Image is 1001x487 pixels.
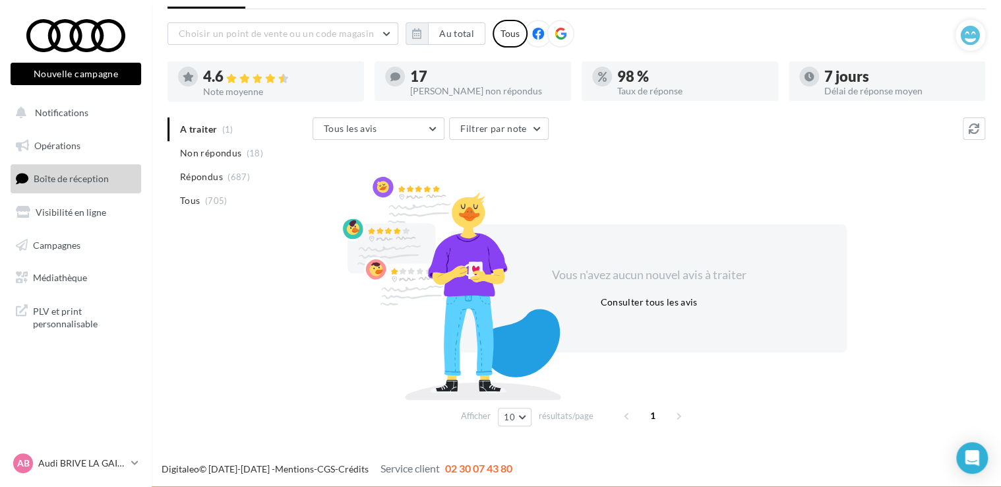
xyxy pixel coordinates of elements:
div: 98 % [617,69,768,84]
span: Visibilité en ligne [36,207,106,218]
span: 1 [642,405,663,426]
span: Campagnes [33,239,80,250]
span: Notifications [35,107,88,118]
button: Choisir un point de vente ou un code magasin [167,22,398,45]
span: PLV et print personnalisable [33,302,136,331]
a: AB Audi BRIVE LA GAILLARDE [11,451,141,476]
button: Filtrer par note [449,117,549,140]
div: [PERSON_NAME] non répondus [410,86,561,96]
p: Audi BRIVE LA GAILLARDE [38,457,126,470]
div: 17 [410,69,561,84]
button: Consulter tous les avis [595,294,702,310]
span: Opérations [34,140,80,151]
div: Open Intercom Messenger [956,442,988,474]
span: (705) [205,195,228,206]
span: Médiathèque [33,272,87,283]
div: Vous n'avez aucun nouvel avis à traiter [535,267,762,284]
button: Au total [428,22,485,45]
a: CGS [317,463,335,474]
a: Opérations [8,132,144,160]
div: Taux de réponse [617,86,768,96]
span: 10 [504,412,515,422]
span: Service client [380,462,440,474]
div: Délai de réponse moyen [824,86,975,96]
a: Boîte de réception [8,164,144,193]
a: PLV et print personnalisable [8,297,144,336]
span: Afficher [461,410,491,422]
button: Notifications [8,99,138,127]
a: Crédits [338,463,369,474]
button: Au total [406,22,485,45]
span: Tous [180,194,200,207]
span: Tous les avis [324,123,377,134]
span: (687) [228,172,250,182]
div: 4.6 [203,69,353,84]
span: résultats/page [539,410,593,422]
a: Campagnes [8,232,144,259]
span: © [DATE]-[DATE] - - - [162,463,512,474]
div: Note moyenne [203,87,353,96]
div: 7 jours [824,69,975,84]
span: AB [17,457,30,470]
a: Médiathèque [8,264,144,292]
button: Tous les avis [313,117,444,140]
span: (18) [247,148,263,158]
span: Répondus [180,170,223,183]
span: Non répondus [180,146,241,160]
button: 10 [498,408,531,426]
div: Tous [493,20,528,48]
span: 02 30 07 43 80 [445,462,512,474]
a: Visibilité en ligne [8,199,144,226]
span: Choisir un point de vente ou un code magasin [179,28,374,39]
span: Boîte de réception [34,173,109,184]
button: Nouvelle campagne [11,63,141,85]
a: Mentions [275,463,314,474]
a: Digitaleo [162,463,199,474]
